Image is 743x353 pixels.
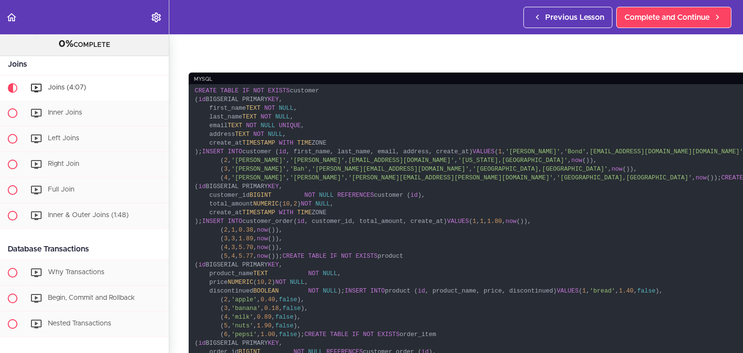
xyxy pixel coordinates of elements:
span: '[PERSON_NAME]' [505,148,560,155]
span: IF [242,88,250,94]
svg: Back to course curriculum [6,12,17,23]
span: INSERT [345,288,367,294]
span: NULL [268,131,282,138]
span: false [637,288,655,294]
span: 3 [224,235,228,242]
span: 1.40 [619,288,633,294]
span: 0.89 [257,314,271,321]
span: 'bread' [590,288,615,294]
span: false [282,305,301,312]
span: false [279,331,297,338]
span: 0.38 [238,227,253,234]
span: 1 [231,227,235,234]
span: 5.70 [238,244,253,251]
span: id [297,218,304,225]
span: EXISTS [268,88,290,94]
span: CREATE [721,175,743,181]
span: NOT [275,279,286,286]
span: 1.89 [238,235,253,242]
span: '[PERSON_NAME]' [231,157,286,164]
span: NOT [308,270,319,277]
span: '[US_STATE],[GEOGRAPHIC_DATA]' [458,157,568,164]
span: 4 [231,253,235,260]
span: '[PERSON_NAME][EMAIL_ADDRESS][PERSON_NAME][DOMAIN_NAME]' [348,175,553,181]
span: TIME [297,209,312,216]
span: VALUES [447,218,469,225]
span: [EMAIL_ADDRESS][DOMAIN_NAME]' [348,157,454,164]
span: Joins (4:07) [48,84,86,91]
span: NULL [279,105,293,112]
span: TEXT [235,131,250,138]
span: 'apple' [231,296,257,303]
a: Previous Lesson [523,7,612,28]
span: 'pepsi' [231,331,257,338]
span: false [275,323,294,329]
span: TEXT [253,270,268,277]
span: 4 [224,314,228,321]
span: BIGINT [250,192,271,199]
span: id [411,192,418,199]
span: VALUES [557,288,579,294]
span: 5 [224,253,228,260]
span: NOT [264,105,275,112]
span: 'banana' [231,305,260,312]
span: KEY [268,96,279,103]
span: BOOLEAN [253,288,279,294]
span: '[PERSON_NAME]' [290,157,344,164]
span: 'Bond' [564,148,586,155]
span: NOT [304,192,315,199]
span: WITH [279,209,293,216]
span: NULL [323,288,337,294]
span: now [696,175,707,181]
span: '[PERSON_NAME][EMAIL_ADDRESS][DOMAIN_NAME]' [312,166,469,173]
span: NOT [246,122,257,129]
span: 3 [231,244,235,251]
span: TABLE [330,331,348,338]
span: 'nuts' [231,323,253,329]
span: 3 [224,166,228,173]
span: NULL [319,192,334,199]
span: [EMAIL_ADDRESS][DOMAIN_NAME][DOMAIN_NAME]' [590,148,743,155]
span: CREATE [195,88,217,94]
span: now [257,235,268,242]
span: Full Join [48,186,74,193]
span: UNIQUE [279,122,300,129]
div: COMPLETE [12,38,157,51]
span: CREATE [282,253,304,260]
span: KEY [268,340,279,347]
span: Inner Joins [48,109,82,116]
span: EXISTS [378,331,400,338]
span: Right Join [48,161,79,167]
span: 0% [59,39,74,49]
span: 3 [231,235,235,242]
span: Why Transactions [48,269,104,276]
span: 6 [224,331,228,338]
span: Inner & Outer Joins (1:48) [48,212,129,219]
span: KEY [268,183,279,190]
span: '[PERSON_NAME]' [231,175,286,181]
span: Left Joins [48,135,79,142]
span: IF [330,253,337,260]
span: id [198,262,206,268]
span: NOT [363,331,374,338]
span: INTO [228,148,242,155]
span: REFERENCES [337,192,374,199]
span: NULL [261,122,275,129]
span: 1 [582,288,586,294]
span: INTO [228,218,242,225]
span: id [198,96,206,103]
span: NUMERIC [228,279,253,286]
span: Nested Transactions [48,320,111,327]
span: '[GEOGRAPHIC_DATA],[GEOGRAPHIC_DATA]' [473,166,608,173]
span: id [279,148,286,155]
span: 1.80 [487,218,502,225]
span: 3 [224,305,228,312]
span: NULL [315,201,330,207]
span: id [198,183,206,190]
span: 1 [473,218,476,225]
span: '[PERSON_NAME]' [290,175,344,181]
span: 2 [224,157,228,164]
span: NULL [323,270,337,277]
span: now [257,253,268,260]
span: NOT [308,288,319,294]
